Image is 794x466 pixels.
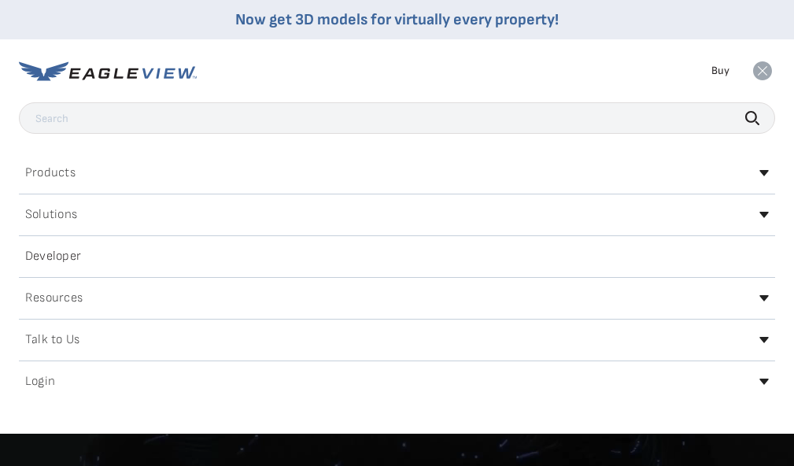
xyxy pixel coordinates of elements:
[19,102,775,134] input: Search
[235,10,559,29] a: Now get 3D models for virtually every property!
[25,375,55,388] h2: Login
[25,250,81,263] h2: Developer
[19,244,775,269] a: Developer
[25,209,77,221] h2: Solutions
[25,334,79,346] h2: Talk to Us
[711,64,729,78] a: Buy
[25,292,83,305] h2: Resources
[25,167,76,179] h2: Products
